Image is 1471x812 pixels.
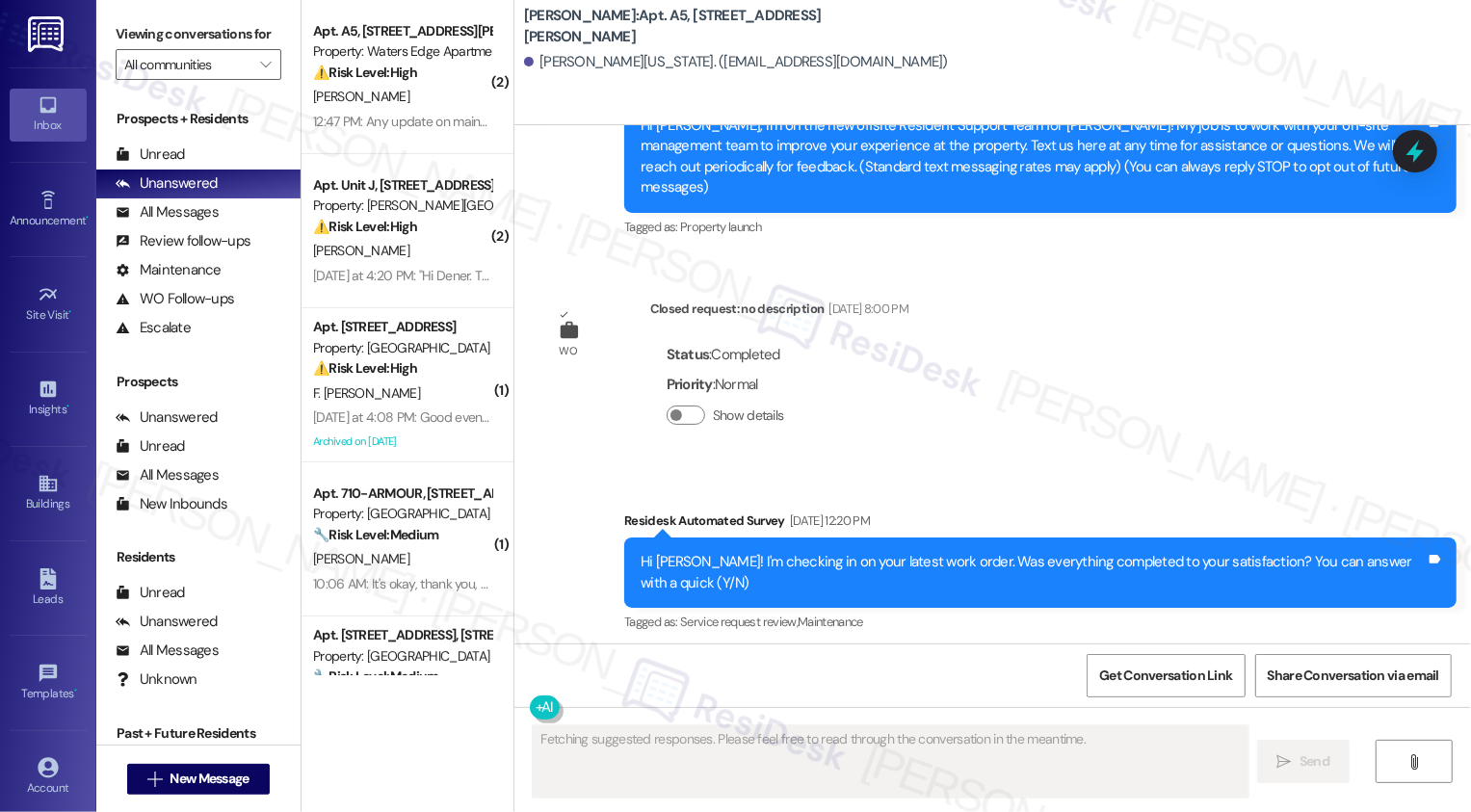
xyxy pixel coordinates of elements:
[313,484,491,504] div: Apt. 710-ARMOUR, [STREET_ADDRESS]
[96,547,301,567] div: Residents
[313,384,420,402] span: F. [PERSON_NAME]
[624,608,1457,636] div: Tagged as:
[116,144,185,165] div: Unread
[127,764,270,795] button: New Message
[116,465,219,485] div: All Messages
[641,116,1426,198] div: Hi [PERSON_NAME], I'm on the new offsite Resident Support Team for [PERSON_NAME]! My job is to wo...
[116,318,191,338] div: Escalate
[260,57,271,72] i: 
[713,406,784,426] label: Show details
[116,612,218,632] div: Unanswered
[96,723,301,744] div: Past + Future Residents
[559,341,577,361] div: WO
[824,299,908,319] div: [DATE] 8:00 PM
[116,669,197,690] div: Unknown
[641,552,1426,593] div: Hi [PERSON_NAME]! I'm checking in on your latest work order. Was everything completed to your sat...
[624,213,1457,241] div: Tagged as:
[313,550,409,567] span: [PERSON_NAME]
[116,231,250,251] div: Review follow-ups
[116,641,219,661] div: All Messages
[1277,754,1292,770] i: 
[313,196,491,216] div: Property: [PERSON_NAME][GEOGRAPHIC_DATA] Homes
[1300,751,1329,772] span: Send
[313,21,491,41] div: Apt. A5, [STREET_ADDRESS][PERSON_NAME]
[313,575,678,592] div: 10:06 AM: It's okay, thank you, and they'll come to fix the floor only.
[313,668,438,685] strong: 🔧 Risk Level: Medium
[313,41,491,62] div: Property: Waters Edge Apartments
[680,614,798,630] span: Service request review ,
[313,504,491,524] div: Property: [GEOGRAPHIC_DATA] [GEOGRAPHIC_DATA] Homes
[10,751,87,803] a: Account
[313,242,409,259] span: [PERSON_NAME]
[10,373,87,425] a: Insights •
[96,372,301,392] div: Prospects
[66,400,69,413] span: •
[116,289,234,309] div: WO Follow-ups
[116,19,281,49] label: Viewing conversations for
[10,657,87,709] a: Templates •
[667,370,792,400] div: : Normal
[667,375,713,394] b: Priority
[680,219,761,235] span: Property launch
[313,338,491,358] div: Property: [GEOGRAPHIC_DATA]
[116,202,219,223] div: All Messages
[10,563,87,615] a: Leads
[785,511,870,531] div: [DATE] 12:20 PM
[10,89,87,141] a: Inbox
[116,583,185,603] div: Unread
[533,725,1248,798] textarea: Fetching suggested responses. Please feel free to read through the conversation in the meantime.
[524,6,909,47] b: [PERSON_NAME]: Apt. A5, [STREET_ADDRESS][PERSON_NAME]
[624,511,1457,537] div: Residesk Automated Survey
[116,260,222,280] div: Maintenance
[524,52,948,72] div: [PERSON_NAME][US_STATE]. ([EMAIL_ADDRESS][DOMAIN_NAME])
[313,88,409,105] span: [PERSON_NAME]
[124,49,250,80] input: All communities
[313,64,417,81] strong: ⚠️ Risk Level: High
[667,345,710,364] b: Status
[170,769,249,789] span: New Message
[116,173,218,194] div: Unanswered
[313,317,491,337] div: Apt. [STREET_ADDRESS]
[28,16,67,52] img: ResiDesk Logo
[116,494,227,514] div: New Inbounds
[313,359,417,377] strong: ⚠️ Risk Level: High
[1255,654,1452,697] button: Share Conversation via email
[1407,754,1422,770] i: 
[798,614,863,630] span: Maintenance
[69,305,72,319] span: •
[667,340,792,370] div: : Completed
[86,211,89,224] span: •
[313,625,491,645] div: Apt. [STREET_ADDRESS], [STREET_ADDRESS]
[147,772,162,787] i: 
[313,113,574,130] div: 12:47 PM: Any update on maintenance repairs?
[313,175,491,196] div: Apt. Unit J, [STREET_ADDRESS][PERSON_NAME]
[10,467,87,519] a: Buildings
[650,299,908,326] div: Closed request: no description
[313,526,438,543] strong: 🔧 Risk Level: Medium
[96,109,301,129] div: Prospects + Residents
[74,684,77,697] span: •
[313,646,491,667] div: Property: [GEOGRAPHIC_DATA]
[116,407,218,428] div: Unanswered
[1099,666,1232,686] span: Get Conversation Link
[1268,666,1439,686] span: Share Conversation via email
[311,430,493,454] div: Archived on [DATE]
[10,278,87,330] a: Site Visit •
[1087,654,1245,697] button: Get Conversation Link
[116,436,185,457] div: Unread
[1257,740,1351,783] button: Send
[313,218,417,235] strong: ⚠️ Risk Level: High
